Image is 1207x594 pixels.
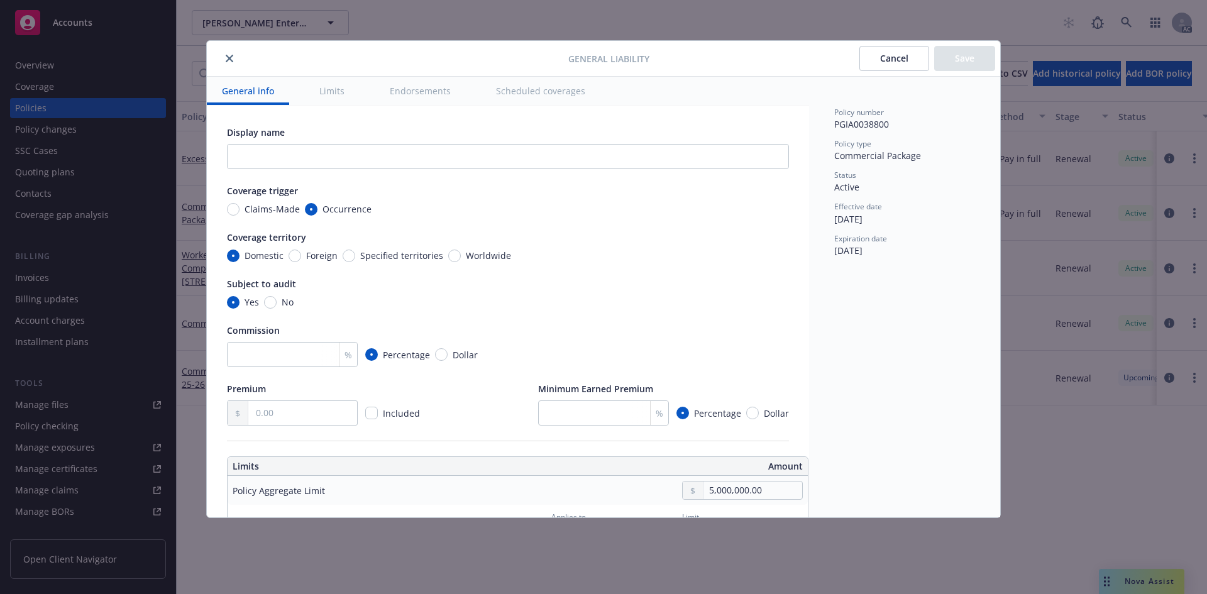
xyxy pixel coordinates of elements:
input: Worldwide [448,250,461,262]
span: Specified territories [360,249,443,262]
span: % [656,407,663,420]
span: Expiration date [834,233,887,244]
span: Premium [227,383,266,395]
input: 0.00 [703,481,802,499]
input: Specified territories [343,250,355,262]
span: Domestic [245,249,284,262]
span: Claims-Made [245,202,300,216]
span: Commission [227,324,280,336]
span: Applies to [551,512,586,522]
span: General Liability [568,52,649,65]
th: Amount [524,457,808,476]
span: Active [834,181,859,193]
input: Foreign [289,250,301,262]
span: Coverage territory [227,231,306,243]
button: Cancel [859,46,929,71]
span: Dollar [764,407,789,420]
span: [DATE] [834,245,863,256]
span: Percentage [694,407,741,420]
button: Endorsements [375,77,466,105]
span: Status [834,170,856,180]
span: Foreign [306,249,338,262]
button: Limits [304,77,360,105]
input: Occurrence [305,203,317,216]
input: Dollar [435,348,448,361]
input: Yes [227,296,240,309]
span: No [282,295,294,309]
button: close [222,51,237,66]
div: Policy Aggregate Limit [233,484,325,497]
input: 0.00 [248,401,357,425]
input: Percentage [365,348,378,361]
span: Effective date [834,201,882,212]
span: Limit [682,512,699,522]
span: Commercial Package [834,150,921,162]
input: Dollar [746,407,759,419]
span: Percentage [383,348,430,361]
span: Policy number [834,107,884,118]
span: Policy type [834,138,871,149]
span: Minimum Earned Premium [538,383,653,395]
span: Worldwide [466,249,511,262]
span: PGIA0038800 [834,118,889,130]
span: Dollar [453,348,478,361]
input: No [264,296,277,309]
span: [DATE] [834,213,863,225]
span: Yes [245,295,259,309]
input: Claims-Made [227,203,240,216]
th: Limits [228,457,460,476]
span: Subject to audit [227,278,296,290]
input: Domestic [227,250,240,262]
button: General info [207,77,289,105]
span: % [344,348,352,361]
span: Occurrence [322,202,372,216]
button: Scheduled coverages [481,77,600,105]
span: Display name [227,126,285,138]
input: Percentage [676,407,689,419]
span: Included [383,407,420,419]
span: Coverage trigger [227,185,298,197]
